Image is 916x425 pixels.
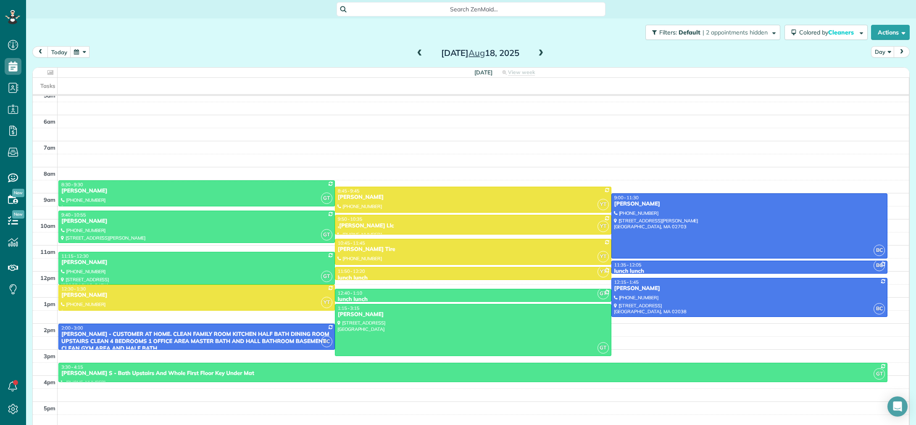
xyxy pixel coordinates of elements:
[61,212,86,218] span: 9:40 - 10:55
[338,268,365,274] span: 11:50 - 12:20
[871,25,910,40] button: Actions
[338,216,362,222] span: 9:50 - 10:35
[598,288,609,299] span: GT
[44,118,55,125] span: 6am
[659,29,677,36] span: Filters:
[337,311,609,318] div: [PERSON_NAME]
[428,48,533,58] h2: [DATE] 18, 2025
[598,251,609,262] span: YT
[44,144,55,151] span: 7am
[508,69,535,76] span: View week
[598,266,609,277] span: YT
[784,25,868,40] button: Colored byCleaners
[679,29,701,36] span: Default
[338,240,365,246] span: 10:45 - 11:45
[44,405,55,412] span: 5pm
[40,82,55,89] span: Tasks
[641,25,780,40] a: Filters: Default | 2 appointments hidden
[338,305,360,311] span: 1:15 - 3:15
[44,92,55,99] span: 5am
[598,342,609,354] span: GT
[61,218,332,225] div: [PERSON_NAME]
[44,196,55,203] span: 9am
[338,188,360,194] span: 8:45 - 9:45
[61,182,83,187] span: 8:30 - 9:30
[337,194,609,201] div: [PERSON_NAME]
[61,286,86,292] span: 12:30 - 1:30
[645,25,780,40] button: Filters: Default | 2 appointments hidden
[614,285,885,292] div: [PERSON_NAME]
[44,353,55,359] span: 3pm
[799,29,857,36] span: Colored by
[338,290,362,296] span: 12:40 - 1:10
[474,69,492,76] span: [DATE]
[61,364,83,370] span: 3:30 - 4:15
[614,195,639,201] span: 9:00 - 11:30
[12,189,24,197] span: New
[874,260,885,271] span: BC
[874,368,885,380] span: GT
[828,29,855,36] span: Cleaners
[321,271,332,282] span: GT
[44,170,55,177] span: 8am
[40,248,55,255] span: 11am
[614,279,639,285] span: 12:15 - 1:45
[598,221,609,232] span: YT
[44,379,55,385] span: 4pm
[874,245,885,256] span: BC
[337,275,609,282] div: lunch lunch
[337,246,609,253] div: [PERSON_NAME] Tire
[61,370,885,377] div: [PERSON_NAME] S - Bath Upstairs And Whole First Floor Key Under Mat
[871,46,895,58] button: Day
[40,222,55,229] span: 10am
[40,275,55,281] span: 12pm
[321,336,332,347] span: BC
[12,210,24,219] span: New
[44,301,55,307] span: 1pm
[614,268,885,275] div: lunch lunch
[32,46,48,58] button: prev
[874,303,885,314] span: BC
[469,48,485,58] span: Aug
[44,327,55,333] span: 2pm
[614,262,642,268] span: 11:35 - 12:05
[61,259,332,266] div: [PERSON_NAME]
[47,46,71,58] button: today
[61,325,83,331] span: 2:00 - 3:00
[321,297,332,308] span: YT
[614,201,885,208] div: [PERSON_NAME]
[887,396,908,417] div: Open Intercom Messenger
[894,46,910,58] button: next
[321,193,332,204] span: GT
[337,222,609,230] div: ,[PERSON_NAME] Llc
[61,187,332,195] div: [PERSON_NAME]
[321,229,332,240] span: GT
[61,292,332,299] div: [PERSON_NAME]
[703,29,768,36] span: | 2 appointments hidden
[598,199,609,210] span: YT
[337,296,609,303] div: lunch lunch
[61,331,332,352] div: [PERSON_NAME] - CUSTOMER AT HOME. CLEAN FAMILY ROOM KITCHEN HALF BATH DINING ROOM UPSTAIRS CLEAN ...
[61,253,89,259] span: 11:15 - 12:30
